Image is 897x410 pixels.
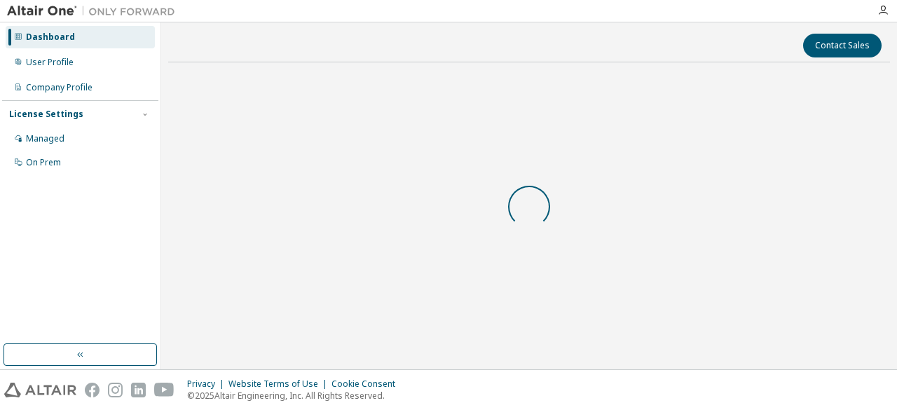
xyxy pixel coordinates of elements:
div: On Prem [26,157,61,168]
img: facebook.svg [85,383,100,397]
div: Company Profile [26,82,93,93]
img: altair_logo.svg [4,383,76,397]
div: User Profile [26,57,74,68]
div: Cookie Consent [331,378,404,390]
img: linkedin.svg [131,383,146,397]
div: License Settings [9,109,83,120]
img: Altair One [7,4,182,18]
button: Contact Sales [803,34,882,57]
div: Website Terms of Use [228,378,331,390]
div: Managed [26,133,64,144]
img: youtube.svg [154,383,174,397]
div: Privacy [187,378,228,390]
img: instagram.svg [108,383,123,397]
div: Dashboard [26,32,75,43]
p: © 2025 Altair Engineering, Inc. All Rights Reserved. [187,390,404,402]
